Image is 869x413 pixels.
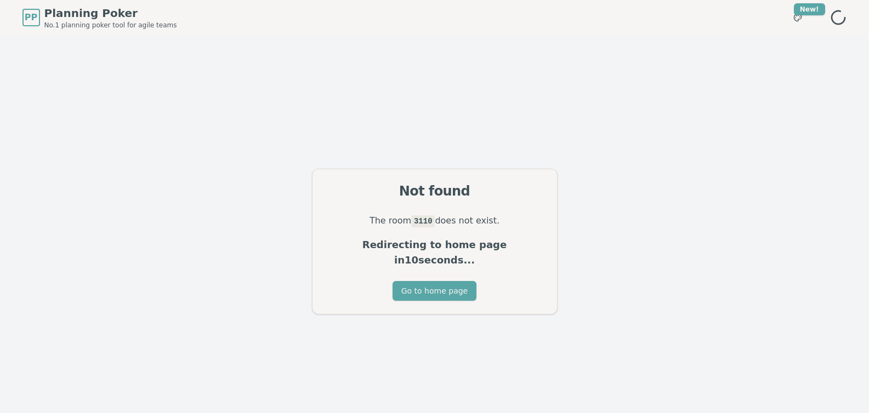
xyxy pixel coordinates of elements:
[22,5,177,30] a: PPPlanning PokerNo.1 planning poker tool for agile teams
[44,5,177,21] span: Planning Poker
[326,213,544,228] p: The room does not exist.
[25,11,37,24] span: PP
[44,21,177,30] span: No.1 planning poker tool for agile teams
[326,237,544,268] p: Redirecting to home page in 10 seconds...
[393,281,476,301] button: Go to home page
[788,8,808,27] button: New!
[326,182,544,200] div: Not found
[794,3,825,15] div: New!
[411,215,435,227] code: 3110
